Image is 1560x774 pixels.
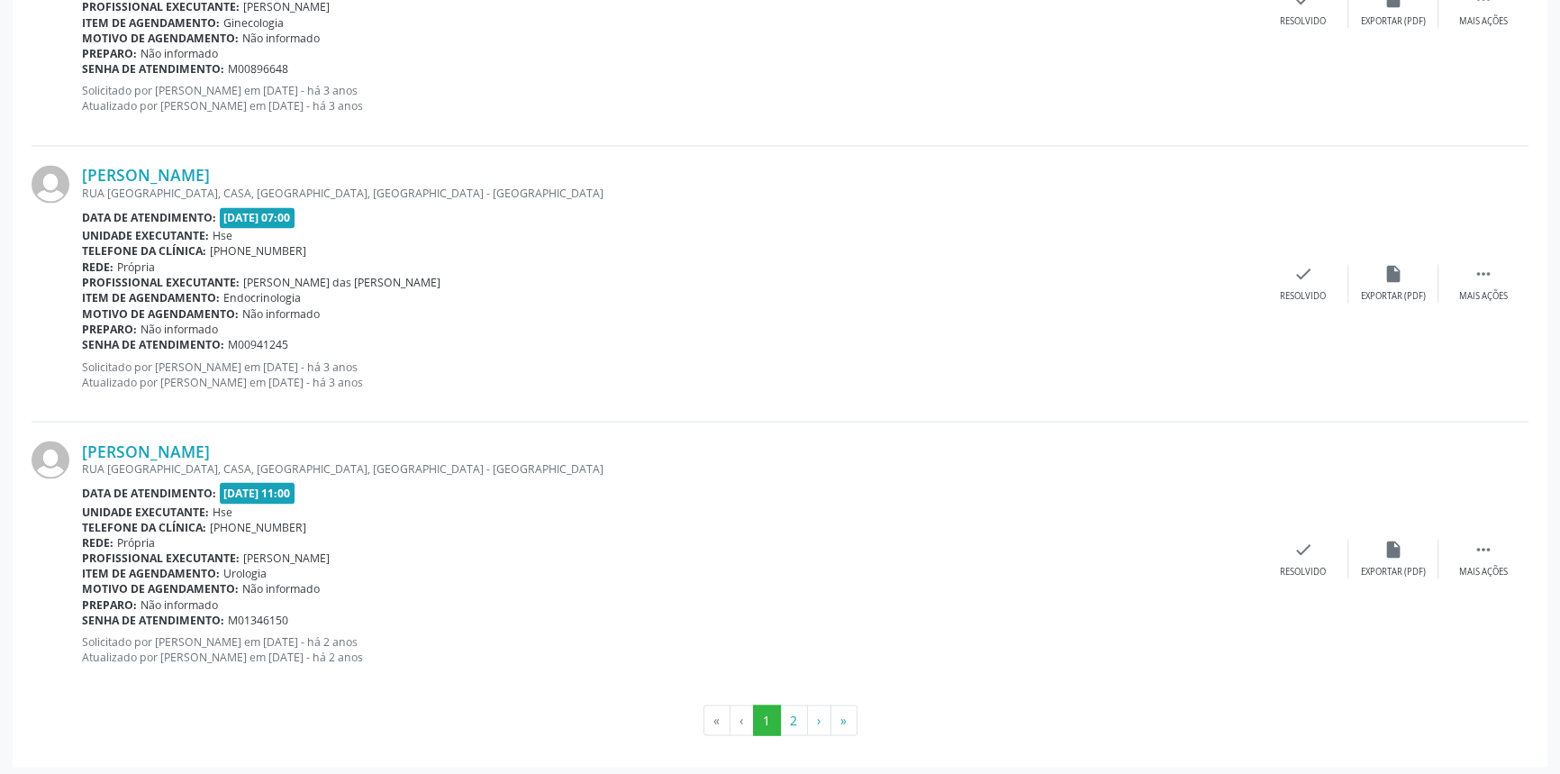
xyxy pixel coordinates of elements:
[82,612,224,627] b: Senha de atendimento:
[141,321,218,336] span: Não informado
[228,612,288,627] span: M01346150
[1361,15,1426,28] div: Exportar (PDF)
[82,633,1258,664] p: Solicitado por [PERSON_NAME] em [DATE] - há 2 anos Atualizado por [PERSON_NAME] em [DATE] - há 2 ...
[223,15,284,31] span: Ginecologia
[117,534,155,550] span: Própria
[243,550,330,565] span: [PERSON_NAME]
[1361,290,1426,303] div: Exportar (PDF)
[1280,15,1326,28] div: Resolvido
[1474,539,1493,559] i: 
[82,519,206,534] b: Telefone da clínica:
[82,565,220,580] b: Item de agendamento:
[82,290,220,305] b: Item de agendamento:
[82,485,216,500] b: Data de atendimento:
[1459,15,1508,28] div: Mais ações
[753,705,781,735] button: Go to page 1
[82,165,210,185] a: [PERSON_NAME]
[82,210,216,225] b: Data de atendimento:
[117,260,155,275] span: Própria
[1474,264,1493,284] i: 
[82,596,137,612] b: Preparo:
[220,482,295,503] span: [DATE] 11:00
[1459,565,1508,578] div: Mais ações
[82,321,137,336] b: Preparo:
[82,83,1258,114] p: Solicitado por [PERSON_NAME] em [DATE] - há 3 anos Atualizado por [PERSON_NAME] em [DATE] - há 3 ...
[1280,290,1326,303] div: Resolvido
[82,61,224,77] b: Senha de atendimento:
[82,275,240,290] b: Profissional executante:
[82,186,1258,201] div: RUA [GEOGRAPHIC_DATA], CASA, [GEOGRAPHIC_DATA], [GEOGRAPHIC_DATA] - [GEOGRAPHIC_DATA]
[1293,264,1313,284] i: check
[220,207,295,228] span: [DATE] 07:00
[1280,565,1326,578] div: Resolvido
[242,580,320,596] span: Não informado
[1361,565,1426,578] div: Exportar (PDF)
[82,228,209,243] b: Unidade executante:
[32,441,69,478] img: img
[82,260,113,275] b: Rede:
[807,705,831,735] button: Go to next page
[243,275,440,290] span: [PERSON_NAME] das [PERSON_NAME]
[82,504,209,519] b: Unidade executante:
[213,228,232,243] span: Hse
[1383,539,1403,559] i: insert_drive_file
[210,243,306,259] span: [PHONE_NUMBER]
[82,31,239,46] b: Motivo de agendamento:
[82,305,239,321] b: Motivo de agendamento:
[82,336,224,351] b: Senha de atendimento:
[32,165,69,203] img: img
[223,565,267,580] span: Urologia
[141,46,218,61] span: Não informado
[82,359,1258,389] p: Solicitado por [PERSON_NAME] em [DATE] - há 3 anos Atualizado por [PERSON_NAME] em [DATE] - há 3 ...
[82,15,220,31] b: Item de agendamento:
[82,243,206,259] b: Telefone da clínica:
[82,550,240,565] b: Profissional executante:
[223,290,301,305] span: Endocrinologia
[82,46,137,61] b: Preparo:
[82,460,1258,476] div: RUA [GEOGRAPHIC_DATA], CASA, [GEOGRAPHIC_DATA], [GEOGRAPHIC_DATA] - [GEOGRAPHIC_DATA]
[1383,264,1403,284] i: insert_drive_file
[210,519,306,534] span: [PHONE_NUMBER]
[1293,539,1313,559] i: check
[1459,290,1508,303] div: Mais ações
[141,596,218,612] span: Não informado
[82,534,113,550] b: Rede:
[82,580,239,596] b: Motivo de agendamento:
[780,705,808,735] button: Go to page 2
[82,441,210,460] a: [PERSON_NAME]
[242,305,320,321] span: Não informado
[830,705,857,735] button: Go to last page
[213,504,232,519] span: Hse
[228,336,288,351] span: M00941245
[32,705,1528,735] ul: Pagination
[242,31,320,46] span: Não informado
[228,61,288,77] span: M00896648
